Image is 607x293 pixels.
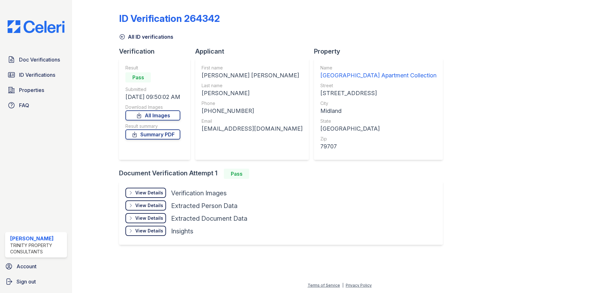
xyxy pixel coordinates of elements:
[308,283,340,288] a: Terms of Service
[195,47,314,56] div: Applicant
[171,227,193,236] div: Insights
[119,169,448,179] div: Document Verification Attempt 1
[171,201,237,210] div: Extracted Person Data
[320,82,437,89] div: Street
[202,65,303,71] div: First name
[5,99,67,112] a: FAQ
[17,263,37,270] span: Account
[135,215,163,221] div: View Details
[320,65,437,80] a: Name [GEOGRAPHIC_DATA] Apartment Collection
[224,169,249,179] div: Pass
[125,123,180,129] div: Result summary
[10,242,64,255] div: Trinity Property Consultants
[202,100,303,107] div: Phone
[314,47,448,56] div: Property
[320,124,437,133] div: [GEOGRAPHIC_DATA]
[320,118,437,124] div: State
[125,65,180,71] div: Result
[320,71,437,80] div: [GEOGRAPHIC_DATA] Apartment Collection
[202,124,303,133] div: [EMAIL_ADDRESS][DOMAIN_NAME]
[19,71,55,79] span: ID Verifications
[5,84,67,96] a: Properties
[5,68,67,81] a: ID Verifications
[135,202,163,209] div: View Details
[125,110,180,120] a: All Images
[5,53,67,66] a: Doc Verifications
[135,190,163,196] div: View Details
[171,189,227,198] div: Verification Images
[320,142,437,151] div: 79707
[320,100,437,107] div: City
[171,214,247,223] div: Extracted Document Data
[17,278,36,285] span: Sign out
[119,33,173,41] a: All ID verifications
[125,104,180,110] div: Download Images
[320,107,437,115] div: Midland
[320,65,437,71] div: Name
[346,283,372,288] a: Privacy Policy
[125,93,180,101] div: [DATE] 09:50:02 AM
[202,71,303,80] div: [PERSON_NAME] [PERSON_NAME]
[202,89,303,98] div: [PERSON_NAME]
[320,89,437,98] div: [STREET_ADDRESS]
[202,82,303,89] div: Last name
[3,260,70,273] a: Account
[119,47,195,56] div: Verification
[320,136,437,142] div: Zip
[125,72,151,82] div: Pass
[10,235,64,242] div: [PERSON_NAME]
[342,283,344,288] div: |
[19,56,60,63] span: Doc Verifications
[19,86,44,94] span: Properties
[125,129,180,140] a: Summary PDF
[202,118,303,124] div: Email
[135,228,163,234] div: View Details
[202,107,303,115] div: [PHONE_NUMBER]
[3,20,70,33] img: CE_Logo_Blue-a8612792a0a2168367f1c8372b55b34899dd931a85d93a1a3d3e32e68fde9ad4.png
[125,86,180,93] div: Submitted
[3,275,70,288] a: Sign out
[119,13,220,24] div: ID Verification 264342
[19,101,29,109] span: FAQ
